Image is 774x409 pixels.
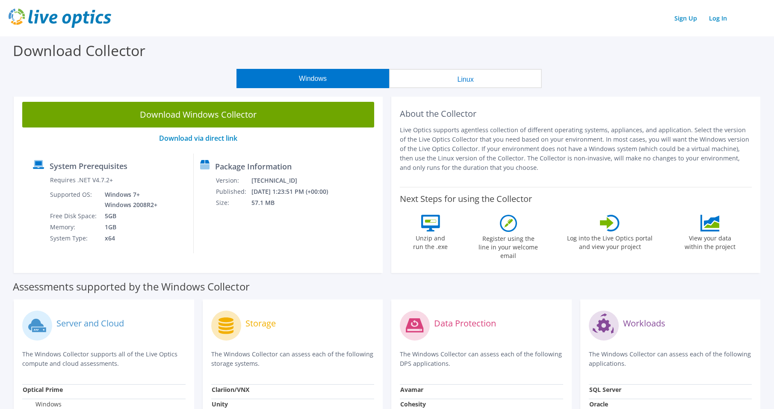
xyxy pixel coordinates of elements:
td: Size: [216,197,251,208]
label: Server and Cloud [56,319,124,328]
a: Sign Up [670,12,701,24]
img: live_optics_svg.svg [9,9,111,28]
strong: Cohesity [400,400,426,408]
label: Log into the Live Optics portal and view your project [567,231,653,251]
td: Published: [216,186,251,197]
strong: Clariion/VNX [212,385,249,394]
label: Next Steps for using the Collector [400,194,532,204]
label: Register using the line in your welcome email [476,232,541,260]
button: Windows [236,69,389,88]
td: [DATE] 1:23:51 PM (+00:00) [251,186,340,197]
a: Download Windows Collector [22,102,374,127]
label: System Prerequisites [50,162,127,170]
td: System Type: [50,233,98,244]
strong: Avamar [400,385,423,394]
p: The Windows Collector can assess each of the following storage systems. [211,350,375,368]
td: [TECHNICAL_ID] [251,175,340,186]
td: 57.1 MB [251,197,340,208]
strong: Optical Prime [23,385,63,394]
p: The Windows Collector can assess each of the following DPS applications. [400,350,563,368]
td: Memory: [50,222,98,233]
td: Windows 7+ Windows 2008R2+ [98,189,159,210]
td: 5GB [98,210,159,222]
label: Storage [245,319,276,328]
label: Download Collector [13,41,145,60]
strong: Unity [212,400,228,408]
td: Version: [216,175,251,186]
a: Log In [705,12,731,24]
strong: Oracle [589,400,608,408]
td: 1GB [98,222,159,233]
strong: SQL Server [589,385,621,394]
label: Package Information [215,162,292,171]
p: The Windows Collector supports all of the Live Optics compute and cloud assessments. [22,350,186,368]
label: Unzip and run the .exe [411,231,450,251]
h2: About the Collector [400,109,752,119]
label: Windows [23,400,62,409]
td: Supported OS: [50,189,98,210]
label: Requires .NET V4.7.2+ [50,176,113,184]
label: View your data within the project [679,231,741,251]
button: Linux [389,69,542,88]
p: Live Optics supports agentless collection of different operating systems, appliances, and applica... [400,125,752,172]
label: Data Protection [434,319,496,328]
p: The Windows Collector can assess each of the following applications. [589,350,752,368]
a: Download via direct link [159,133,237,143]
label: Workloads [623,319,665,328]
td: x64 [98,233,159,244]
td: Free Disk Space: [50,210,98,222]
label: Assessments supported by the Windows Collector [13,282,250,291]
